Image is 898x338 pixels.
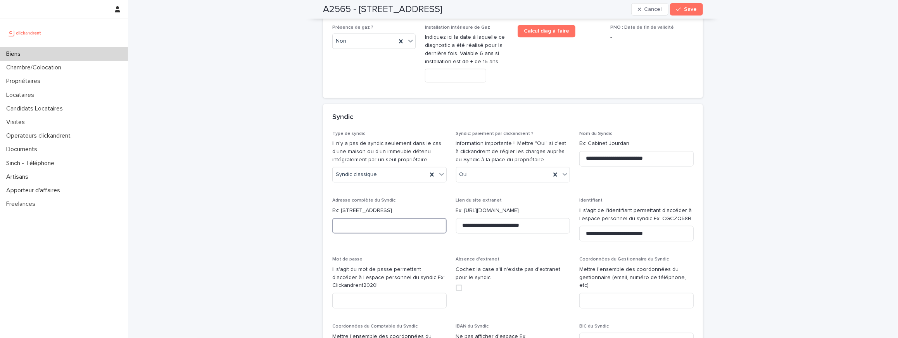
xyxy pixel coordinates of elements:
[579,132,612,136] span: Nom du Syndic
[3,64,67,71] p: Chambre/Colocation
[332,114,353,122] h2: Syndic
[456,132,534,136] span: Syndic: paiement par clickandrent ?
[579,257,669,262] span: Coordonnées du Gestionnaire du Syndic
[336,171,377,179] span: Syndic classique
[456,207,570,215] p: Ex: [URL][DOMAIN_NAME]
[332,26,373,30] span: Présence de gaz ?
[579,324,609,329] span: BIC du Syndic
[3,78,47,85] p: Propriétaires
[336,38,346,46] span: Non
[332,257,363,262] span: Mot de passe
[332,207,447,215] p: Ex: [STREET_ADDRESS]
[459,171,468,179] span: Oui
[332,266,447,290] p: Il s'agit du mot de passe permettant d'accéder à l'espace personnel du syndic Ex: Clickandrent2020!
[518,25,575,38] a: Calcul diag à faire
[3,91,40,99] p: Locataires
[610,26,674,30] span: PNO : Date de fin de validité
[6,25,44,41] img: UCB0brd3T0yccxBKYDjQ
[456,140,570,164] p: Information importante !! Mettre "Oui" si c'est à clickandrent de régler les charges auprès du Sy...
[631,3,668,16] button: Cancel
[456,266,570,282] p: Cochez la case s'il n'existe pas d'extranet pour le syndic
[524,29,569,34] span: Calcul diag à faire
[332,198,395,203] span: Adresse complète du Syndic
[579,266,694,290] p: Mettre l'ensemble des coordonnées du gestionnaire (email, numéro de téléphone, etc)
[332,132,365,136] span: Type de syndic
[3,200,41,208] p: Freelances
[3,50,27,58] p: Biens
[3,132,77,140] p: Operateurs clickandrent
[670,3,703,16] button: Save
[3,173,35,181] p: Artisans
[425,34,508,66] p: Indiquez ici la date à laquelle ce diagnostic a été réalisé pour la dernière fois. Valable 6 ans ...
[332,324,418,329] span: Coordonnées du Comptable du Syndic
[3,105,69,112] p: Candidats Locataires
[332,140,447,164] p: Il n'y a pas de syndic seulement dans le cas d'une maison ou d'un immeuble détenu intégralement p...
[579,207,694,223] p: Il s'agit de l'identifiant permettant d'accéder à l'espace personnel du syndic Ex: CGCZQ58B
[425,26,490,30] span: Installation intérieure de Gaz
[456,324,489,329] span: IBAN du Syndic
[579,198,603,203] span: Identifiant
[3,160,60,167] p: Sinch - Téléphone
[644,7,662,12] span: Cancel
[3,146,43,153] p: Documents
[684,7,697,12] span: Save
[3,187,66,194] p: Apporteur d'affaires
[610,34,694,42] p: -
[579,140,694,148] p: Ex: Cabinet Jourdan
[323,4,442,15] h2: A2565 - [STREET_ADDRESS]
[456,198,502,203] span: Lien du site extranet
[3,119,31,126] p: Visites
[456,257,500,262] span: Absence d'extranet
